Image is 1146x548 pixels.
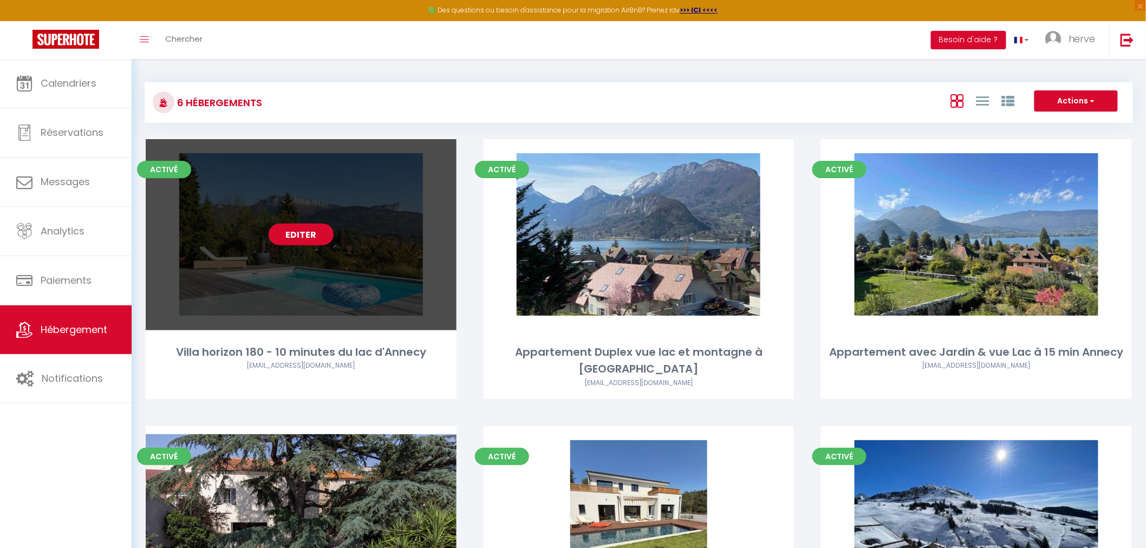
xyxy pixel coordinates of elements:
[41,76,96,90] span: Calendriers
[41,126,103,139] span: Réservations
[41,224,84,238] span: Analytics
[812,448,867,465] span: Activé
[1045,31,1062,47] img: ...
[41,323,107,336] span: Hébergement
[146,361,457,371] div: Airbnb
[475,161,529,178] span: Activé
[475,448,529,465] span: Activé
[41,273,92,287] span: Paiements
[174,90,262,115] h3: 6 Hébergements
[42,371,103,385] span: Notifications
[821,344,1132,361] div: Appartement avec Jardin & vue Lac à 15 min Annecy
[812,161,867,178] span: Activé
[931,31,1006,49] button: Besoin d'aide ?
[157,21,211,59] a: Chercher
[1121,33,1134,47] img: logout
[32,30,99,49] img: Super Booking
[1034,90,1118,112] button: Actions
[976,92,989,109] a: Vue en Liste
[484,378,795,388] div: Airbnb
[1069,32,1096,45] span: herve
[146,344,457,361] div: Villa horizon 180 - 10 minutes du lac d'Annecy
[165,33,203,44] span: Chercher
[1037,21,1109,59] a: ... herve
[269,224,334,245] a: Editer
[680,5,718,15] a: >>> ICI <<<<
[950,92,963,109] a: Vue en Box
[821,361,1132,371] div: Airbnb
[137,161,191,178] span: Activé
[484,344,795,378] div: Appartement Duplex vue lac et montagne à [GEOGRAPHIC_DATA]
[1001,92,1014,109] a: Vue par Groupe
[137,448,191,465] span: Activé
[41,175,90,188] span: Messages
